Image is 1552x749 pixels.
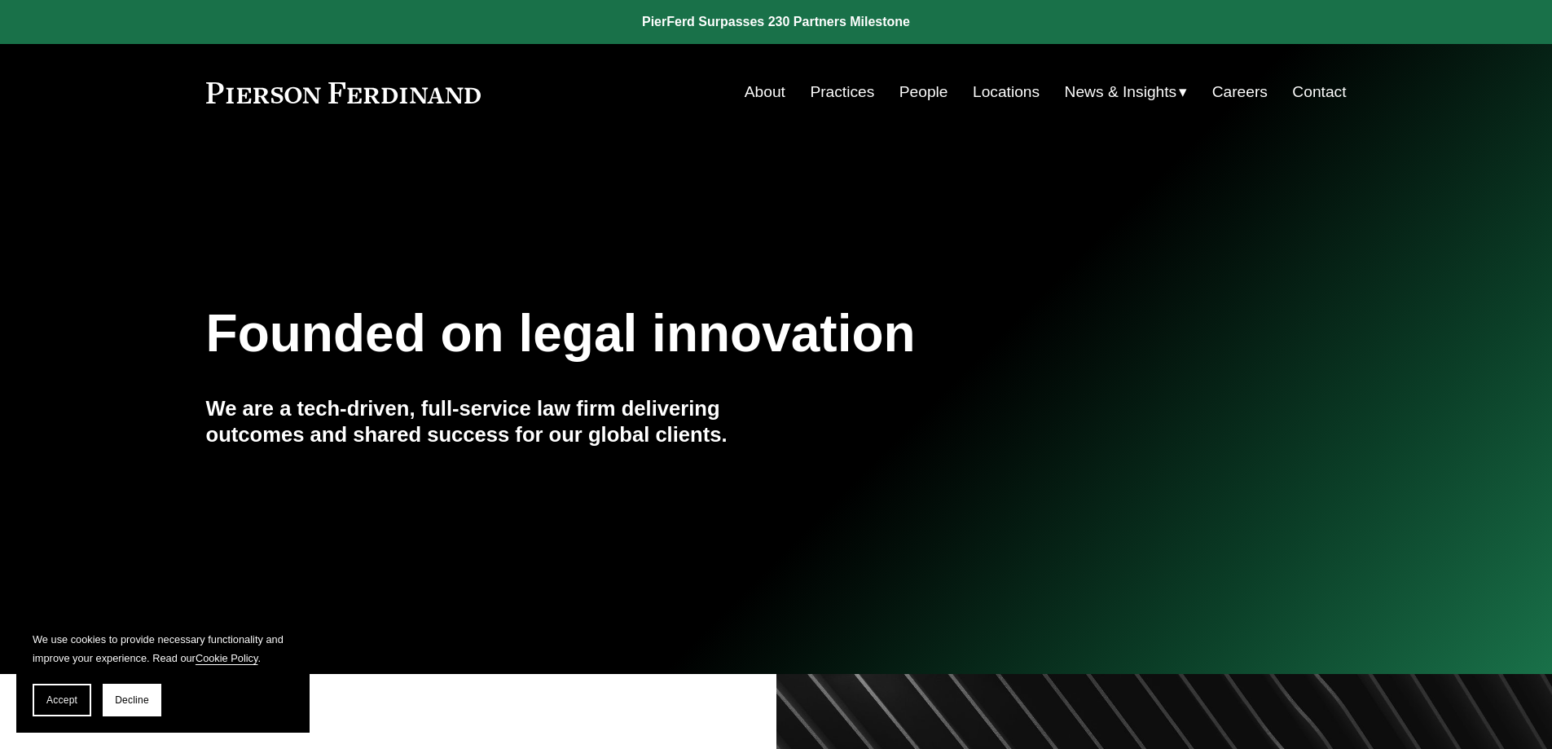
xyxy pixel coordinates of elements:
[1065,78,1177,107] span: News & Insights
[206,304,1157,363] h1: Founded on legal innovation
[206,395,776,448] h4: We are a tech-driven, full-service law firm delivering outcomes and shared success for our global...
[745,77,785,108] a: About
[196,652,258,664] a: Cookie Policy
[103,684,161,716] button: Decline
[1292,77,1346,108] a: Contact
[899,77,948,108] a: People
[973,77,1040,108] a: Locations
[810,77,874,108] a: Practices
[1212,77,1268,108] a: Careers
[16,614,310,733] section: Cookie banner
[115,694,149,706] span: Decline
[1065,77,1188,108] a: folder dropdown
[33,684,91,716] button: Accept
[33,630,293,667] p: We use cookies to provide necessary functionality and improve your experience. Read our .
[46,694,77,706] span: Accept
